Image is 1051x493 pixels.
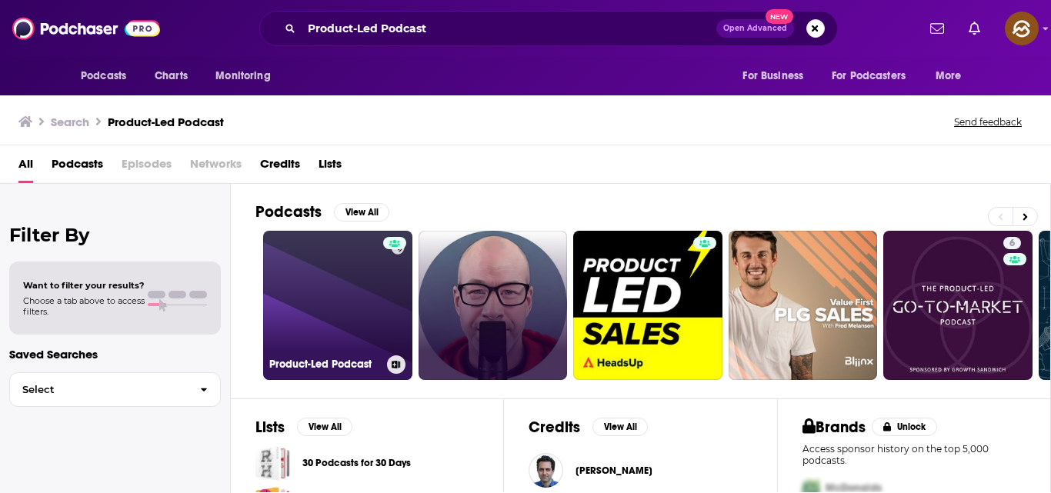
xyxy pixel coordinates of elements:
button: open menu [70,62,146,91]
button: View All [334,203,389,222]
span: Want to filter your results? [23,280,145,291]
h2: Credits [529,418,580,437]
a: Product-Led Podcast [263,231,412,380]
a: Jacob Bronstein [576,465,652,477]
button: Open AdvancedNew [716,19,794,38]
img: Jacob Bronstein [529,453,563,488]
h3: Product-Led Podcast [108,115,224,129]
h2: Lists [255,418,285,437]
span: Charts [155,65,188,87]
button: Show profile menu [1005,12,1039,45]
img: User Profile [1005,12,1039,45]
span: Networks [190,152,242,183]
span: Select [10,385,188,395]
a: 30 Podcasts for 30 Days [255,446,290,481]
button: Unlock [872,418,937,436]
span: Podcasts [81,65,126,87]
p: Saved Searches [9,347,221,361]
span: Monitoring [215,65,270,87]
button: open menu [732,62,822,91]
button: open menu [822,62,928,91]
h2: Brands [802,418,866,437]
a: Podcasts [52,152,103,183]
span: Logged in as hey85204 [1005,12,1039,45]
a: CreditsView All [529,418,648,437]
span: [PERSON_NAME] [576,465,652,477]
span: Choose a tab above to access filters. [23,295,145,317]
a: Charts [145,62,197,91]
h2: Podcasts [255,202,322,222]
h3: Product-Led Podcast [269,358,381,371]
a: 6 [1003,237,1021,249]
a: ListsView All [255,418,352,437]
a: Show notifications dropdown [963,15,986,42]
span: For Podcasters [832,65,906,87]
a: Show notifications dropdown [924,15,950,42]
img: Podchaser - Follow, Share and Rate Podcasts [12,14,160,43]
p: Access sponsor history on the top 5,000 podcasts. [802,443,1026,466]
span: Open Advanced [723,25,787,32]
a: Lists [319,152,342,183]
a: All [18,152,33,183]
div: Search podcasts, credits, & more... [259,11,838,46]
a: 6 [883,231,1033,380]
span: More [936,65,962,87]
a: Credits [260,152,300,183]
button: Send feedback [949,115,1026,128]
h3: Search [51,115,89,129]
span: Episodes [122,152,172,183]
h2: Filter By [9,224,221,246]
input: Search podcasts, credits, & more... [302,16,716,41]
button: View All [297,418,352,436]
a: 30 Podcasts for 30 Days [302,455,411,471]
button: View All [592,418,648,436]
button: open menu [925,62,981,91]
a: PodcastsView All [255,202,389,222]
button: Select [9,372,221,407]
button: open menu [205,62,290,91]
span: 6 [1009,236,1015,251]
span: New [766,9,793,24]
span: For Business [742,65,803,87]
